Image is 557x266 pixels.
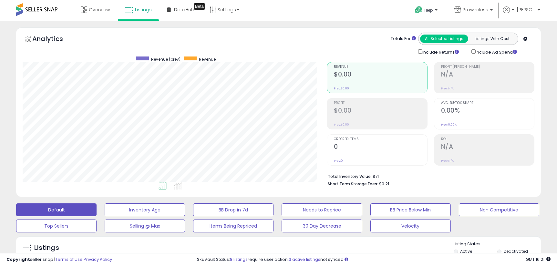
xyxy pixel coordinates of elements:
h2: 0 [334,143,427,152]
h2: N/A [441,71,534,79]
div: Include Returns [413,48,467,56]
label: Active [460,249,472,254]
button: Needs to Reprice [282,203,362,216]
small: Prev: 0.00% [441,123,457,127]
a: 3 active listings [289,256,320,262]
button: Top Sellers [16,220,97,232]
i: Get Help [415,6,423,14]
b: Short Term Storage Fees: [328,181,378,187]
span: ROI [441,138,534,141]
p: Listing States: [454,241,541,247]
small: Prev: N/A [441,87,454,90]
button: Selling @ Max [105,220,185,232]
a: Privacy Policy [84,256,112,262]
strong: Copyright [6,256,30,262]
button: Listings With Cost [468,35,516,43]
h5: Analytics [32,34,76,45]
small: Prev: $0.00 [334,123,349,127]
button: 30 Day Decrease [282,220,362,232]
button: Non Competitive [459,203,539,216]
span: Overview [89,6,110,13]
button: BB Price Below Min [370,203,451,216]
button: Items Being Repriced [193,220,273,232]
span: $0.21 [379,181,389,187]
a: Help [410,1,444,21]
h2: N/A [441,143,534,152]
span: Profit [PERSON_NAME] [441,65,534,69]
span: DataHub [174,6,194,13]
div: Tooltip anchor [194,3,205,10]
h5: Listings [34,243,59,252]
h2: $0.00 [334,107,427,116]
span: Profit [334,101,427,105]
small: Prev: N/A [441,159,454,163]
button: Inventory Age [105,203,185,216]
div: SkuVault Status: require user action, not synced. [197,257,551,263]
button: Velocity [370,220,451,232]
div: Totals For [391,36,416,42]
span: 2025-08-14 16:21 GMT [526,256,551,262]
h2: 0.00% [441,107,534,116]
span: Prowireless [463,6,488,13]
a: Hi [PERSON_NAME] [503,6,540,21]
label: Deactivated [504,249,528,254]
h2: $0.00 [334,71,427,79]
button: All Selected Listings [420,35,468,43]
b: Total Inventory Value: [328,174,372,179]
span: Help [424,7,433,13]
a: Terms of Use [55,256,83,262]
span: Revenue (prev) [151,56,181,62]
button: BB Drop in 7d [193,203,273,216]
span: Revenue [334,65,427,69]
span: Avg. Buybox Share [441,101,534,105]
button: Default [16,203,97,216]
span: Hi [PERSON_NAME] [511,6,536,13]
li: $71 [328,172,530,180]
span: Revenue [199,56,216,62]
div: seller snap | | [6,257,112,263]
span: Ordered Items [334,138,427,141]
small: Prev: 0 [334,159,343,163]
div: Include Ad Spend [467,48,527,56]
a: 8 listings [230,256,248,262]
small: Prev: $0.00 [334,87,349,90]
span: Listings [135,6,152,13]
